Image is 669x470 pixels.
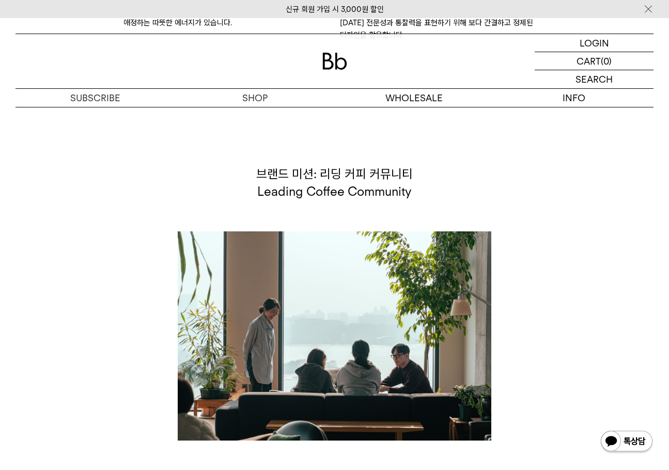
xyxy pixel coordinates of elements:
[322,53,347,70] img: 로고
[580,34,609,52] p: LOGIN
[15,89,175,107] a: SUBSCRIBE
[535,34,654,52] a: LOGIN
[178,165,492,200] p: 브랜드 미션: 리딩 커피 커뮤니티 Leading Coffee Community
[577,52,601,70] p: CART
[600,430,654,455] img: 카카오톡 채널 1:1 채팅 버튼
[601,52,612,70] p: (0)
[575,70,613,88] p: SEARCH
[335,89,494,107] p: WHOLESALE
[175,89,335,107] a: SHOP
[535,52,654,70] a: CART (0)
[494,89,654,107] p: INFO
[286,5,384,14] a: 신규 회원 가입 시 3,000원 할인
